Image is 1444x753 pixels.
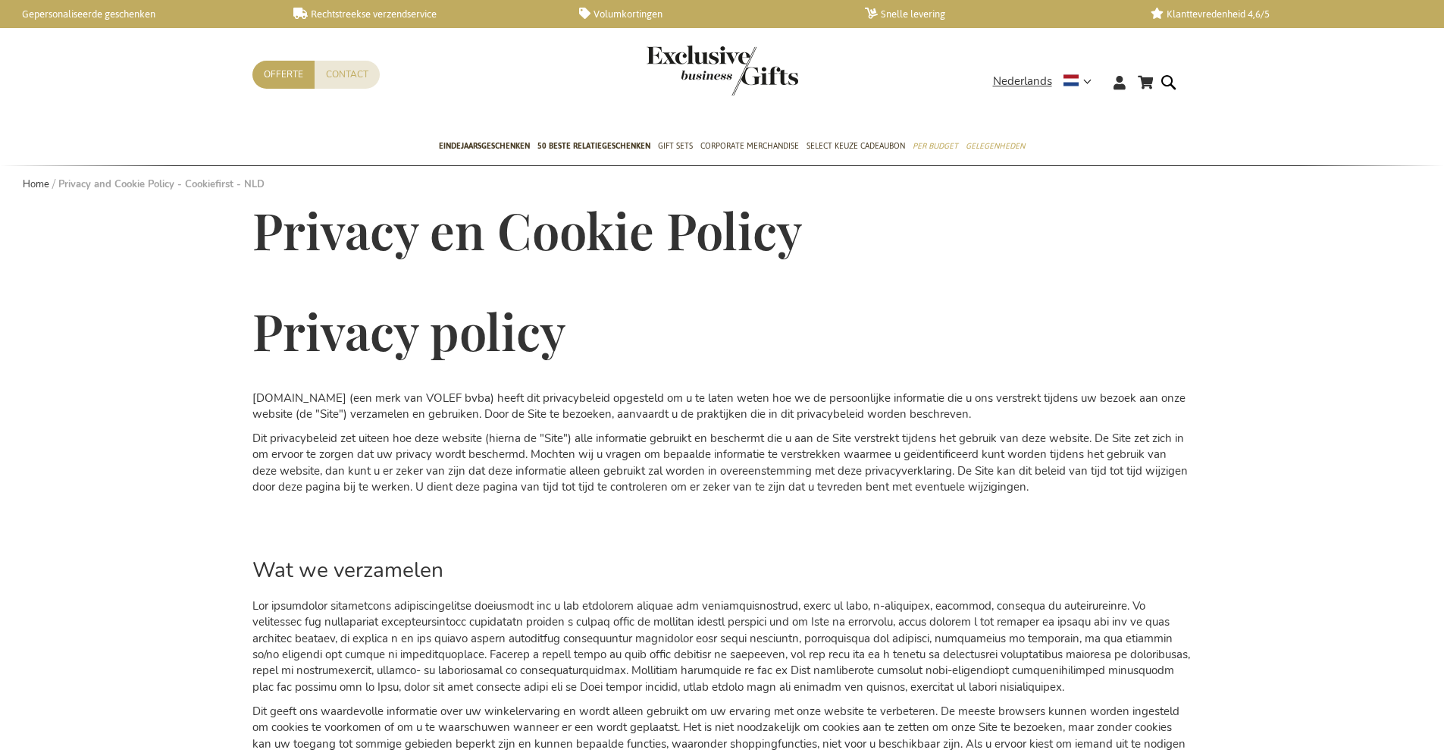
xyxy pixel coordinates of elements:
a: Corporate Merchandise [700,128,799,166]
span: 50 beste relatiegeschenken [537,138,650,154]
span: Gelegenheden [966,138,1025,154]
img: Exclusive Business gifts logo [647,45,798,96]
a: 50 beste relatiegeschenken [537,128,650,166]
span: Per Budget [913,138,958,154]
a: Gift Sets [658,128,693,166]
span: Eindejaarsgeschenken [439,138,530,154]
p: [DOMAIN_NAME] (een merk van VOLEF bvba) heeft dit privacybeleid opgesteld om u te laten weten hoe... [252,391,1192,423]
span: Privacy en Cookie Policy [252,197,802,262]
a: Volumkortingen [579,8,841,20]
span: Select Keuze Cadeaubon [807,138,905,154]
h1: Privacy policy [252,304,1192,359]
span: Gift Sets [658,138,693,154]
h2: Wat we verzamelen [252,559,1192,582]
strong: Privacy and Cookie Policy - Cookiefirst - NLD [58,177,265,191]
a: store logo [647,45,722,96]
a: Snelle levering [865,8,1126,20]
span: Corporate Merchandise [700,138,799,154]
p: Lor ipsumdolor sitametcons adipiscingelitse doeiusmodt inc u lab etdolorem aliquae adm veniamquis... [252,598,1192,696]
a: Home [23,177,49,191]
a: Gelegenheden [966,128,1025,166]
a: Select Keuze Cadeaubon [807,128,905,166]
a: Eindejaarsgeschenken [439,128,530,166]
a: Per Budget [913,128,958,166]
span: Nederlands [993,73,1052,90]
p: Dit privacybeleid zet uiteen hoe deze website (hierna de "Site") alle informatie gebruikt en besc... [252,431,1192,496]
a: Gepersonaliseerde geschenken [8,8,269,20]
a: Contact [315,61,380,89]
a: Rechtstreekse verzendservice [293,8,555,20]
a: Klanttevredenheid 4,6/5 [1151,8,1412,20]
a: Offerte [252,61,315,89]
